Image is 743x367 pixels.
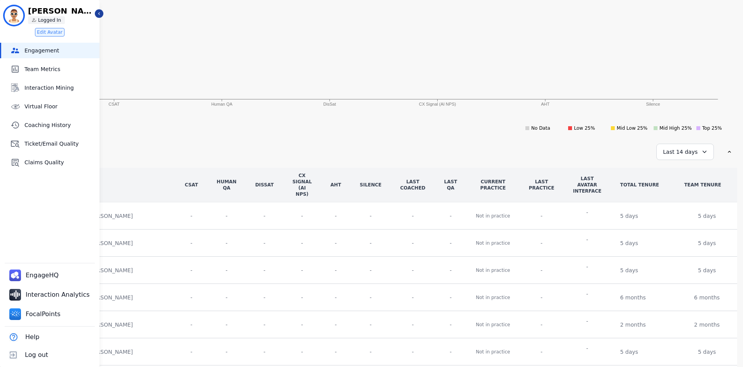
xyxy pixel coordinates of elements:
span: Virtual Floor [24,103,96,110]
div: - [330,320,341,329]
button: Log out [5,346,50,364]
div: - [529,321,555,329]
div: - [255,293,274,302]
text: DisSat [323,102,336,106]
p: Not in practice [476,348,510,356]
div: - [185,347,198,357]
p: [PERSON_NAME] [88,294,136,301]
div: - [360,320,382,329]
div: - [444,321,457,329]
span: Claims Quality [24,158,96,166]
p: [PERSON_NAME] [88,266,136,274]
div: - [255,238,274,248]
a: Engagement [1,43,99,58]
div: - [330,266,341,275]
div: - [292,320,312,329]
text: Human QA [211,102,232,106]
div: - [529,348,555,356]
div: - [217,320,237,329]
div: CSAT [185,182,198,188]
span: Interaction Analytics [26,290,91,299]
span: EngageHQ [26,271,60,280]
div: 5 days [620,239,638,247]
div: - [400,239,426,247]
text: Top 25% [702,125,722,131]
div: - [185,211,198,221]
div: - [360,293,382,302]
p: [PERSON_NAME] [88,239,136,247]
div: - [330,347,341,357]
p: Not in practice [476,239,510,247]
a: Interaction Mining [1,80,99,96]
div: - [185,266,198,275]
div: - [444,212,457,220]
div: 6 months [620,294,646,301]
text: CX Signal (AI NPS) [419,102,456,106]
div: - [529,294,555,301]
div: 5 days [620,348,638,356]
div: - [185,320,198,329]
p: Not in practice [476,212,510,220]
span: Engagement [24,47,96,54]
a: EngageHQ [6,266,63,284]
div: 5 days [698,348,716,356]
span: Coaching History [24,121,96,129]
div: - [292,266,312,275]
text: No Data [531,125,550,131]
text: AHT [541,102,549,106]
div: - [400,321,426,329]
div: - [185,238,198,248]
span: Ticket/Email Quality [24,140,96,148]
div: Last 14 days [656,144,714,160]
div: LAST COACHED [400,179,426,191]
div: - [586,344,588,352]
div: - [586,263,588,271]
img: person [32,18,37,23]
div: - [292,238,312,248]
text: Low 25% [574,125,595,131]
div: LAST PRACTICE [529,179,555,191]
div: - [255,320,274,329]
div: - [217,266,237,275]
div: - [529,212,555,220]
div: - [360,211,382,221]
div: - [217,347,237,357]
div: - [217,238,237,248]
button: Edit Avatar [35,28,65,37]
div: - [330,238,341,248]
div: - [330,293,341,302]
a: Interaction Analytics [6,286,94,304]
div: 5 days [698,239,716,247]
text: Mid High 25% [659,125,692,131]
a: Virtual Floor [1,99,99,114]
div: TEAM TENURE [684,182,721,188]
div: - [292,211,312,221]
div: - [529,266,555,274]
div: LAST QA [444,179,457,191]
div: - [185,293,198,302]
div: 2 months [620,321,646,329]
div: 5 days [698,212,716,220]
a: FocalPoints [6,305,65,323]
div: - [360,347,382,357]
text: Mid Low 25% [617,125,647,131]
p: [PERSON_NAME] [88,212,136,220]
div: - [400,294,426,301]
div: - [292,347,312,357]
text: CSAT [108,102,120,106]
div: 5 days [620,266,638,274]
p: Not in practice [476,294,510,301]
div: - [330,211,341,221]
div: - [444,266,457,274]
div: Human QA [217,179,237,191]
div: LAST AVATAR INTERFACE [573,176,601,194]
img: Bordered avatar [5,6,23,25]
div: TOTAL TENURE [620,182,659,188]
p: [PERSON_NAME][EMAIL_ADDRESS][DOMAIN_NAME] [28,7,94,15]
a: Claims Quality [1,155,99,170]
div: - [217,293,237,302]
div: AHT [330,182,341,188]
div: 6 months [694,294,720,301]
div: - [400,348,426,356]
div: - [292,293,312,302]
